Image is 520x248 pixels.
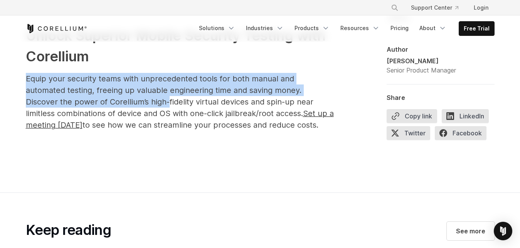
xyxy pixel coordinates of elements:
a: Login [468,1,495,15]
div: Author [387,46,495,53]
span: Equip your security teams with unprecedented tools for both manual and automated testing, freeing... [26,74,334,130]
div: [PERSON_NAME] [387,56,456,66]
span: Facebook [435,126,486,140]
a: Resources [336,21,384,35]
h2: Keep reading [26,222,111,239]
span: See more [456,226,485,236]
a: Twitter [387,126,435,143]
h2: Unlock Superior Mobile Security Testing with Corellium [26,25,334,67]
span: LinkedIn [442,109,489,123]
a: Set up a meeting [DATE] [26,112,334,129]
div: Navigation Menu [382,1,495,15]
a: Facebook [435,126,491,143]
div: Navigation Menu [194,21,495,36]
div: Senior Product Manager [387,66,456,75]
div: Open Intercom Messenger [494,222,512,240]
a: Industries [241,21,288,35]
a: Products [290,21,334,35]
a: About [415,21,451,35]
a: Solutions [194,21,240,35]
button: Copy link [387,109,437,123]
button: Search [388,1,402,15]
span: Twitter [387,126,430,140]
a: Support Center [405,1,464,15]
a: See more [447,222,495,240]
a: Pricing [386,21,413,35]
div: Share [387,94,495,101]
a: Corellium Home [26,24,87,33]
a: LinkedIn [442,109,493,126]
a: Free Trial [459,22,494,35]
